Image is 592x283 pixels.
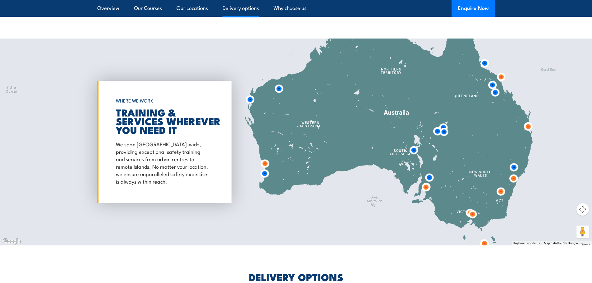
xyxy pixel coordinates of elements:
a: Open this area in Google Maps (opens a new window) [2,237,22,245]
h2: DELIVERY OPTIONS [249,272,343,281]
a: Terms (opens in new tab) [581,243,590,246]
button: Keyboard shortcuts [513,241,540,245]
button: Drag Pegman onto the map to open Street View [576,226,589,238]
button: Map camera controls [576,203,589,216]
h6: WHERE WE WORK [116,95,210,106]
h2: TRAINING & SERVICES WHEREVER YOU NEED IT [116,108,210,134]
p: We span [GEOGRAPHIC_DATA]-wide, providing exceptional safety training and services from urban cen... [116,140,210,185]
img: Google [2,237,22,245]
span: Map data ©2025 Google [544,241,578,245]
